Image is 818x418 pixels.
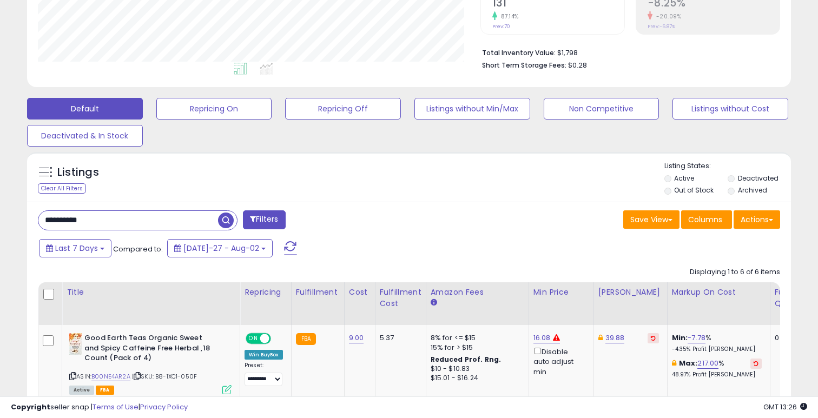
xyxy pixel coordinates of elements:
[431,374,520,383] div: $15.01 - $16.24
[738,185,767,195] label: Archived
[482,45,772,58] li: $1,798
[674,185,714,195] label: Out of Stock
[688,214,722,225] span: Columns
[544,98,659,120] button: Non Competitive
[672,333,762,353] div: %
[27,98,143,120] button: Default
[285,98,401,120] button: Repricing Off
[533,346,585,377] div: Disable auto adjust min
[269,334,287,343] span: OFF
[533,333,551,343] a: 16.08
[140,402,188,412] a: Privacy Policy
[167,239,273,257] button: [DATE]-27 - Aug-02
[414,98,530,120] button: Listings without Min/Max
[775,333,808,343] div: 0
[57,165,99,180] h5: Listings
[245,350,283,360] div: Win BuyBox
[763,402,807,412] span: 2025-08-14 13:26 GMT
[55,243,98,254] span: Last 7 Days
[245,287,287,298] div: Repricing
[296,333,316,345] small: FBA
[67,287,235,298] div: Title
[11,402,50,412] strong: Copyright
[156,98,272,120] button: Repricing On
[243,210,285,229] button: Filters
[605,333,625,343] a: 39.88
[672,359,762,379] div: %
[349,287,371,298] div: Cost
[679,358,698,368] b: Max:
[183,243,259,254] span: [DATE]-27 - Aug-02
[482,61,566,70] b: Short Term Storage Fees:
[91,372,130,381] a: B00NE4AR2A
[648,23,675,30] small: Prev: -6.87%
[245,362,283,386] div: Preset:
[775,287,812,309] div: Fulfillable Quantity
[672,98,788,120] button: Listings without Cost
[492,23,510,30] small: Prev: 70
[96,386,114,395] span: FBA
[113,244,163,254] span: Compared to:
[690,267,780,277] div: Displaying 1 to 6 of 6 items
[431,287,524,298] div: Amazon Fees
[674,174,694,183] label: Active
[11,402,188,413] div: seller snap | |
[247,334,260,343] span: ON
[664,161,791,171] p: Listing States:
[431,343,520,353] div: 15% for > $15
[672,287,766,298] div: Markup on Cost
[734,210,780,229] button: Actions
[132,372,197,381] span: | SKU: B8-1XC1-050F
[380,287,421,309] div: Fulfillment Cost
[623,210,680,229] button: Save View
[431,364,520,374] div: $10 - $10.83
[431,355,502,364] b: Reduced Prof. Rng.
[69,333,82,355] img: 419+bfAA2fL._SL40_.jpg
[38,183,86,194] div: Clear All Filters
[598,287,663,298] div: [PERSON_NAME]
[69,386,94,395] span: All listings currently available for purchase on Amazon
[39,239,111,257] button: Last 7 Days
[431,333,520,343] div: 8% for <= $15
[697,358,718,369] a: 217.00
[672,371,762,379] p: 48.97% Profit [PERSON_NAME]
[380,333,418,343] div: 5.37
[672,333,688,343] b: Min:
[27,125,143,147] button: Deactivated & In Stock
[688,333,705,343] a: -7.78
[497,12,519,21] small: 87.14%
[533,287,589,298] div: Min Price
[738,174,779,183] label: Deactivated
[681,210,732,229] button: Columns
[93,402,138,412] a: Terms of Use
[667,282,770,325] th: The percentage added to the cost of goods (COGS) that forms the calculator for Min & Max prices.
[349,333,364,343] a: 9.00
[672,346,762,353] p: -4.35% Profit [PERSON_NAME]
[431,298,437,308] small: Amazon Fees.
[482,48,556,57] b: Total Inventory Value:
[568,60,587,70] span: $0.28
[652,12,682,21] small: -20.09%
[84,333,216,366] b: Good Earth Teas Organic Sweet and Spicy Caffeine Free Herbal ,18 Count (Pack of 4)
[296,287,340,298] div: Fulfillment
